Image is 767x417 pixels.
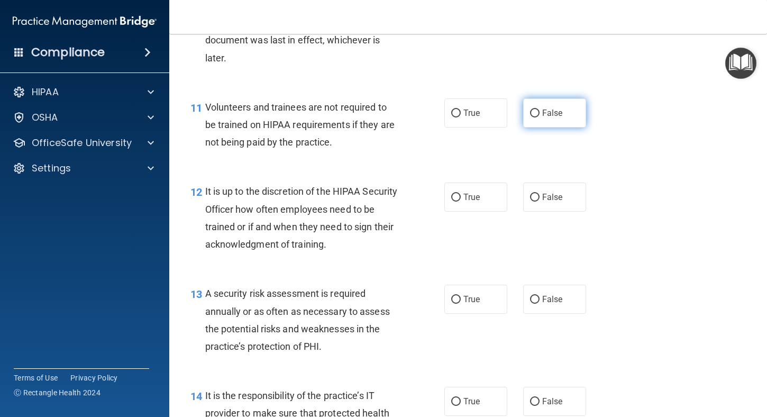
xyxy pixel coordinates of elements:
span: False [542,396,563,406]
span: True [463,294,480,304]
a: OSHA [13,111,154,124]
input: True [451,398,461,406]
a: HIPAA [13,86,154,98]
span: True [463,108,480,118]
span: True [463,192,480,202]
p: OfficeSafe University [32,137,132,149]
span: Volunteers and trainees are not required to be trained on HIPAA requirements if they are not bein... [205,102,395,148]
h4: Compliance [31,45,105,60]
span: A security risk assessment is required annually or as often as necessary to assess the potential ... [205,288,390,352]
p: Settings [32,162,71,175]
span: False [542,192,563,202]
a: OfficeSafe University [13,137,154,149]
p: HIPAA [32,86,59,98]
input: False [530,110,540,117]
input: True [451,296,461,304]
span: 14 [190,390,202,403]
input: False [530,194,540,202]
span: 13 [190,288,202,301]
span: 12 [190,186,202,198]
input: True [451,194,461,202]
span: True [463,396,480,406]
span: False [542,294,563,304]
input: True [451,110,461,117]
a: Privacy Policy [70,373,118,383]
input: False [530,398,540,406]
button: Open Resource Center [725,48,756,79]
a: Terms of Use [14,373,58,383]
span: False [542,108,563,118]
span: 11 [190,102,202,114]
span: Ⓒ Rectangle Health 2024 [14,387,101,398]
input: False [530,296,540,304]
img: PMB logo [13,11,157,32]
p: OSHA [32,111,58,124]
a: Settings [13,162,154,175]
span: It is up to the discretion of the HIPAA Security Officer how often employees need to be trained o... [205,186,398,250]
